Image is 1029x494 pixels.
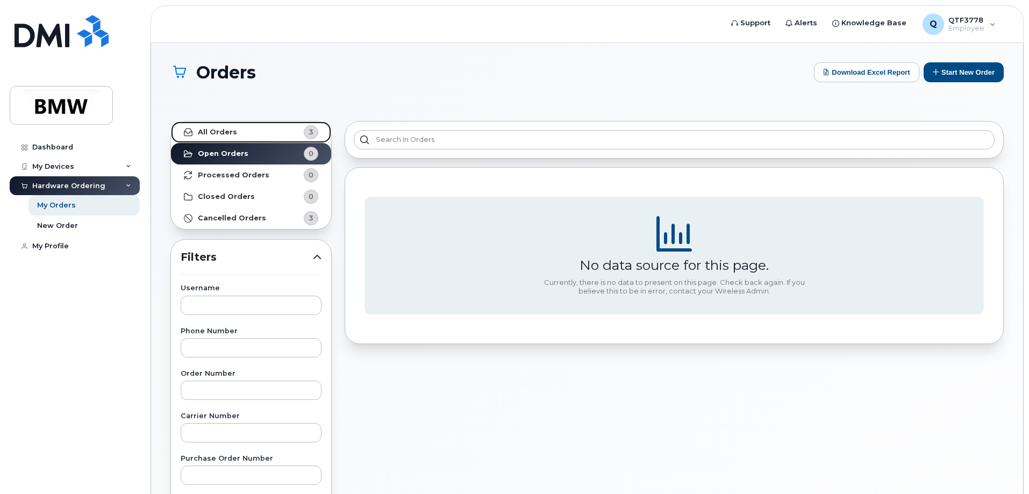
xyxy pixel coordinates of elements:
span: Orders [196,63,256,82]
strong: All Orders [198,128,237,137]
span: 0 [309,191,313,202]
span: 0 [309,148,313,159]
button: Start New Order [924,62,1004,82]
span: 3 [309,213,313,223]
div: Currently, there is no data to present on this page. Check back again. If you believe this to be ... [540,278,809,295]
a: All Orders3 [171,121,331,143]
button: Download Excel Report [814,62,919,82]
a: Closed Orders0 [171,186,331,207]
strong: Open Orders [198,149,248,158]
span: 0 [309,170,313,180]
iframe: Messenger Launcher [982,447,1021,486]
input: Search in orders [354,130,995,149]
label: Order Number [181,370,321,377]
a: Processed Orders0 [171,164,331,186]
a: Cancelled Orders3 [171,207,331,229]
a: Open Orders0 [171,143,331,164]
label: Phone Number [181,328,321,335]
strong: Cancelled Orders [198,214,266,223]
span: Filters [181,249,313,265]
span: 3 [309,127,313,137]
label: Username [181,285,321,292]
label: Purchase Order Number [181,455,321,462]
label: Carrier Number [181,413,321,420]
strong: Processed Orders [198,171,269,180]
strong: Closed Orders [198,192,255,201]
div: No data source for this page. [580,257,769,273]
